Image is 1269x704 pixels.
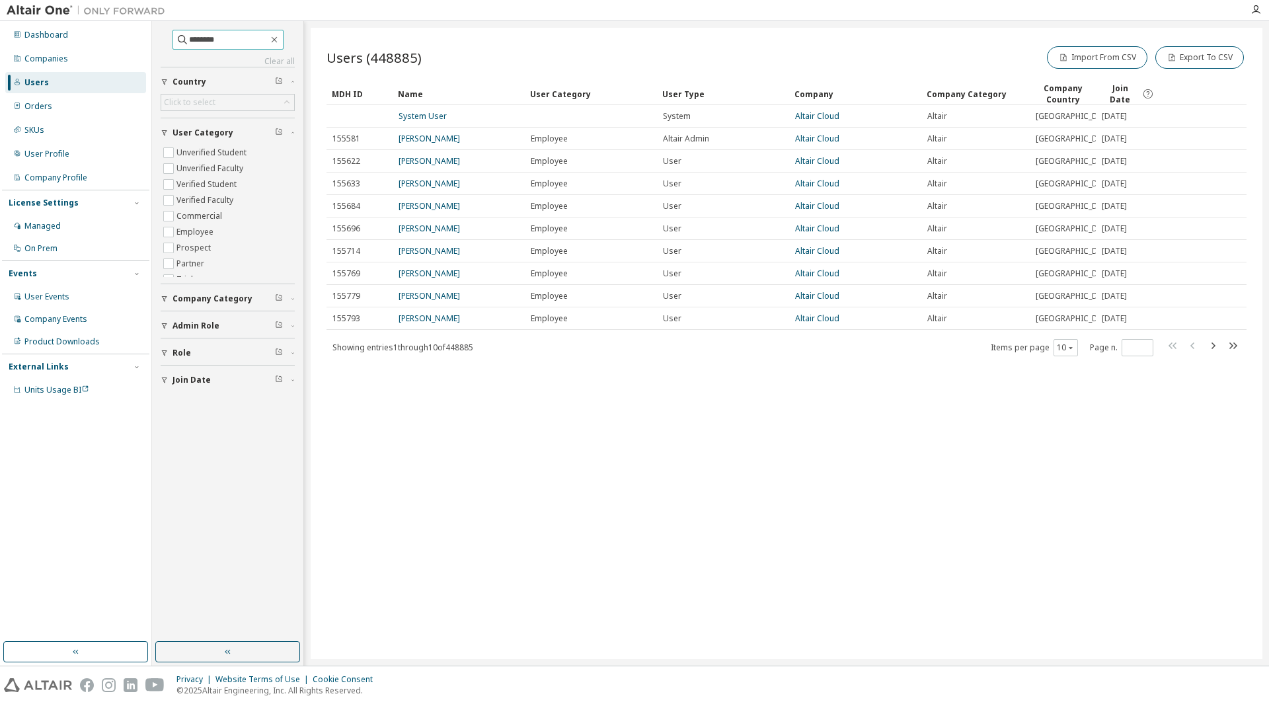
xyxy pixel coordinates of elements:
[1102,201,1127,212] span: [DATE]
[24,221,61,231] div: Managed
[795,313,839,324] a: Altair Cloud
[531,156,568,167] span: Employee
[161,311,295,340] button: Admin Role
[332,268,360,279] span: 155769
[399,178,460,189] a: [PERSON_NAME]
[663,201,681,212] span: User
[663,178,681,189] span: User
[332,134,360,144] span: 155581
[176,256,207,272] label: Partner
[24,314,87,325] div: Company Events
[176,208,225,224] label: Commercial
[794,83,916,104] div: Company
[795,155,839,167] a: Altair Cloud
[24,77,49,88] div: Users
[1036,313,1115,324] span: [GEOGRAPHIC_DATA]
[161,56,295,67] a: Clear all
[1047,46,1147,69] button: Import From CSV
[7,4,172,17] img: Altair One
[795,245,839,256] a: Altair Cloud
[927,111,947,122] span: Altair
[161,118,295,147] button: User Category
[663,134,709,144] span: Altair Admin
[332,291,360,301] span: 155779
[1036,111,1115,122] span: [GEOGRAPHIC_DATA]
[24,149,69,159] div: User Profile
[1101,83,1139,105] span: Join Date
[332,156,360,167] span: 155622
[399,268,460,279] a: [PERSON_NAME]
[275,128,283,138] span: Clear filter
[124,678,137,692] img: linkedin.svg
[1102,156,1127,167] span: [DATE]
[1102,111,1127,122] span: [DATE]
[927,83,1024,104] div: Company Category
[24,30,68,40] div: Dashboard
[1036,178,1115,189] span: [GEOGRAPHIC_DATA]
[1102,134,1127,144] span: [DATE]
[1036,223,1115,234] span: [GEOGRAPHIC_DATA]
[332,313,360,324] span: 155793
[332,201,360,212] span: 155684
[795,110,839,122] a: Altair Cloud
[927,223,947,234] span: Altair
[24,54,68,64] div: Companies
[1036,291,1115,301] span: [GEOGRAPHIC_DATA]
[173,293,252,304] span: Company Category
[1102,313,1127,324] span: [DATE]
[1102,268,1127,279] span: [DATE]
[24,384,89,395] span: Units Usage BI
[332,83,387,104] div: MDH ID
[399,290,460,301] a: [PERSON_NAME]
[161,338,295,368] button: Role
[1036,201,1115,212] span: [GEOGRAPHIC_DATA]
[215,674,313,685] div: Website Terms of Use
[1142,88,1154,100] svg: Date when the user was first added or directly signed up. If the user was deleted and later re-ad...
[1035,83,1091,105] div: Company Country
[531,201,568,212] span: Employee
[176,685,381,696] p: © 2025 Altair Engineering, Inc. All Rights Reserved.
[531,291,568,301] span: Employee
[927,246,947,256] span: Altair
[1057,342,1075,353] button: 10
[1102,223,1127,234] span: [DATE]
[663,246,681,256] span: User
[1090,339,1153,356] span: Page n.
[398,83,519,104] div: Name
[176,192,236,208] label: Verified Faculty
[161,366,295,395] button: Join Date
[399,313,460,324] a: [PERSON_NAME]
[161,284,295,313] button: Company Category
[795,268,839,279] a: Altair Cloud
[531,134,568,144] span: Employee
[531,246,568,256] span: Employee
[327,48,422,67] span: Users (448885)
[1036,134,1115,144] span: [GEOGRAPHIC_DATA]
[275,321,283,331] span: Clear filter
[164,97,215,108] div: Click to select
[161,95,294,110] div: Click to select
[24,243,58,254] div: On Prem
[663,291,681,301] span: User
[1102,246,1127,256] span: [DATE]
[663,268,681,279] span: User
[176,176,239,192] label: Verified Student
[1155,46,1244,69] button: Export To CSV
[176,674,215,685] div: Privacy
[663,111,691,122] span: System
[332,223,360,234] span: 155696
[399,223,460,234] a: [PERSON_NAME]
[1102,178,1127,189] span: [DATE]
[24,173,87,183] div: Company Profile
[399,133,460,144] a: [PERSON_NAME]
[927,134,947,144] span: Altair
[663,223,681,234] span: User
[399,200,460,212] a: [PERSON_NAME]
[795,133,839,144] a: Altair Cloud
[80,678,94,692] img: facebook.svg
[332,246,360,256] span: 155714
[4,678,72,692] img: altair_logo.svg
[102,678,116,692] img: instagram.svg
[927,291,947,301] span: Altair
[991,339,1078,356] span: Items per page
